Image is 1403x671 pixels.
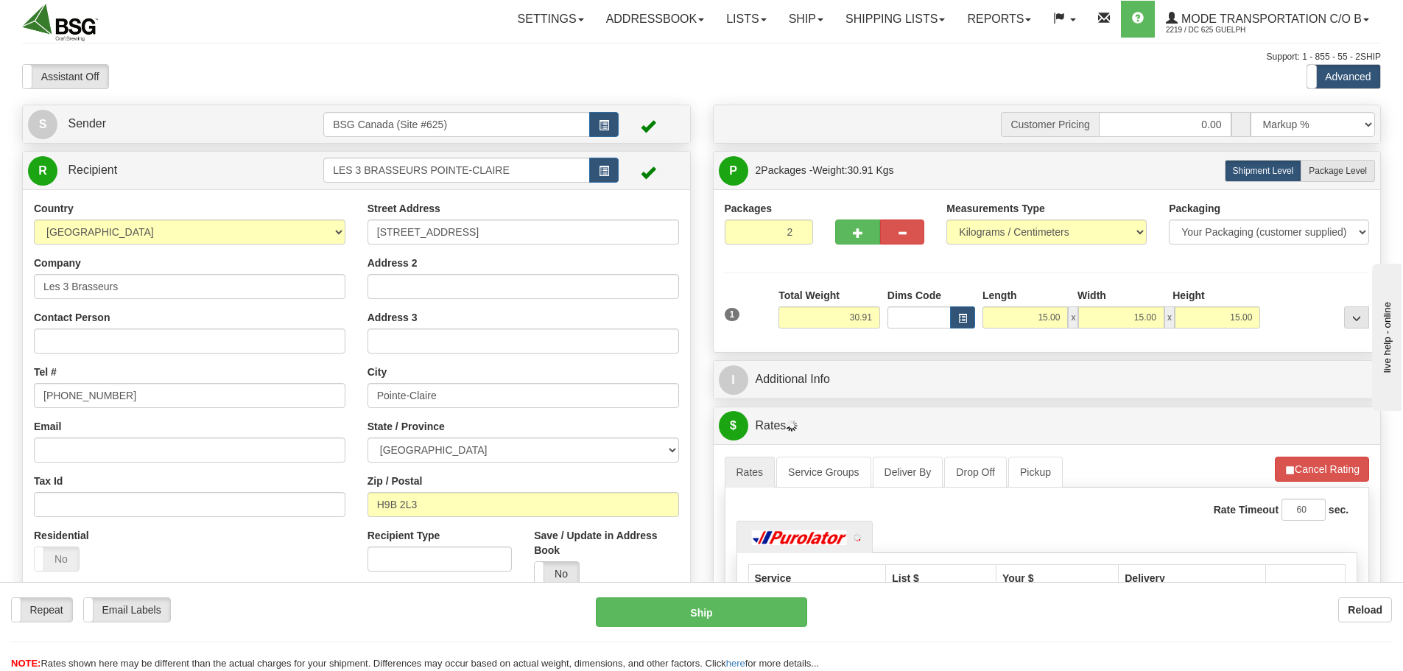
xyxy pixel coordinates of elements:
label: Address 2 [368,256,418,270]
label: Repeat [12,598,72,622]
a: S Sender [28,109,323,139]
button: Cancel Rating [1275,457,1369,482]
img: tiny_red.gif [854,534,861,541]
label: No [535,562,579,586]
b: Reload [1348,604,1382,616]
a: Shipping lists [834,1,956,38]
a: P 2Packages -Weight:30.91 Kgs [719,155,1376,186]
span: S [28,110,57,139]
span: 2 [756,164,762,176]
span: R [28,156,57,186]
label: Width [1077,288,1106,303]
img: logo2219.jpg [22,4,98,41]
a: Addressbook [595,1,716,38]
span: x [1164,306,1175,329]
label: No [35,547,79,571]
label: Street Address [368,201,440,216]
button: Ship [596,597,807,627]
label: Tel # [34,365,57,379]
span: Sender [68,117,106,130]
a: Deliver By [873,457,943,488]
label: Measurements Type [946,201,1045,216]
label: Packaging [1169,201,1220,216]
div: Support: 1 - 855 - 55 - 2SHIP [22,51,1381,63]
input: Sender Id [323,112,590,137]
label: Tax Id [34,474,63,488]
input: Recipient Id [323,158,590,183]
th: List $ [886,564,996,592]
a: Settings [507,1,595,38]
a: Mode Transportation c/o B 2219 / DC 625 Guelph [1155,1,1380,38]
a: Rates [725,457,776,488]
div: live help - online [11,13,136,24]
div: ... [1344,306,1369,329]
a: Ship [778,1,834,38]
label: Assistant Off [23,65,108,88]
span: $ [719,411,748,440]
span: Packages - [756,155,894,185]
label: Email [34,419,61,434]
label: Length [982,288,1017,303]
label: Total Weight [778,288,840,303]
a: $Rates [719,411,1376,441]
span: 1 [725,308,740,321]
a: Drop Off [944,457,1007,488]
th: Delivery [1119,564,1266,592]
label: Advanced [1307,65,1380,88]
span: x [1068,306,1078,329]
img: Progress.gif [786,420,798,432]
a: Pickup [1008,457,1063,488]
a: Lists [715,1,777,38]
label: State / Province [368,419,445,434]
a: Reports [956,1,1042,38]
a: here [726,658,745,669]
button: Reload [1338,597,1392,622]
span: 30.91 [848,164,873,176]
label: Height [1172,288,1205,303]
img: Purolator [748,530,851,545]
th: Service [748,564,886,592]
iframe: chat widget [1369,260,1402,410]
span: Customer Pricing [1001,112,1098,137]
label: City [368,365,387,379]
span: I [719,365,748,395]
span: Kgs [876,164,894,176]
label: Company [34,256,81,270]
label: Rate Timeout [1214,502,1279,517]
label: Country [34,201,74,216]
label: sec. [1329,502,1349,517]
label: Address 3 [368,310,418,325]
input: Enter a location [368,219,679,245]
label: Email Labels [84,598,170,622]
label: Recipient Type [368,528,440,543]
span: Shipment Level [1233,166,1294,176]
th: Your $ [996,564,1118,592]
span: Mode Transportation c/o B [1178,13,1362,25]
span: 2219 / DC 625 Guelph [1166,23,1276,38]
span: NOTE: [11,658,41,669]
label: Dims Code [887,288,941,303]
label: Residential [34,528,89,543]
label: Save / Update in Address Book [534,528,678,558]
span: Package Level [1309,166,1367,176]
a: R Recipient [28,155,291,186]
label: Packages [725,201,773,216]
a: Service Groups [776,457,871,488]
span: Weight: [812,164,893,176]
label: Contact Person [34,310,110,325]
a: IAdditional Info [719,365,1376,395]
label: Zip / Postal [368,474,423,488]
span: Recipient [68,164,117,176]
span: P [719,156,748,186]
